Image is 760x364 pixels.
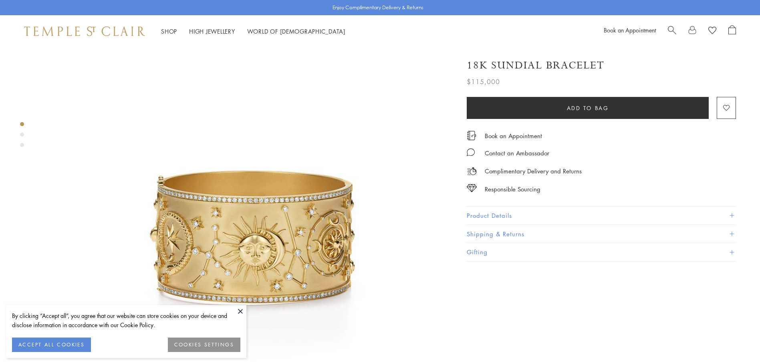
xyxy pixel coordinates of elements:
div: Responsible Sourcing [485,184,540,194]
button: Add to bag [467,97,709,119]
img: Temple St. Clair [24,26,145,36]
a: View Wishlist [708,25,716,37]
a: Book an Appointment [485,131,542,140]
h1: 18K Sundial Bracelet [467,58,605,72]
p: Enjoy Complimentary Delivery & Returns [333,4,423,12]
a: World of [DEMOGRAPHIC_DATA]World of [DEMOGRAPHIC_DATA] [247,27,345,35]
a: ShopShop [161,27,177,35]
iframe: Gorgias live chat messenger [720,326,752,356]
img: icon_delivery.svg [467,166,477,176]
button: Shipping & Returns [467,225,736,243]
a: Search [668,25,676,37]
button: Gifting [467,243,736,261]
div: Contact an Ambassador [485,148,549,158]
span: Add to bag [567,104,609,113]
a: High JewelleryHigh Jewellery [189,27,235,35]
nav: Main navigation [161,26,345,36]
img: icon_appointment.svg [467,131,476,140]
img: MessageIcon-01_2.svg [467,148,475,156]
p: Complimentary Delivery and Returns [485,166,582,176]
img: icon_sourcing.svg [467,184,477,192]
button: COOKIES SETTINGS [168,338,240,352]
a: Book an Appointment [604,26,656,34]
button: ACCEPT ALL COOKIES [12,338,91,352]
button: Product Details [467,207,736,225]
a: Open Shopping Bag [728,25,736,37]
div: By clicking “Accept all”, you agree that our website can store cookies on your device and disclos... [12,311,240,330]
span: $115,000 [467,76,500,87]
div: Product gallery navigation [20,120,24,153]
